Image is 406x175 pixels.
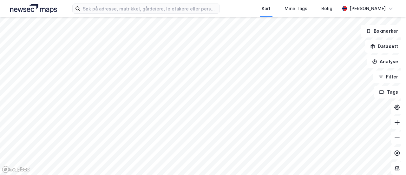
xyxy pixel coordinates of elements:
div: Bolig [321,5,332,12]
button: Datasett [365,40,403,53]
iframe: Chat Widget [374,145,406,175]
div: Mine Tags [285,5,307,12]
button: Tags [374,86,403,98]
div: [PERSON_NAME] [350,5,386,12]
img: logo.a4113a55bc3d86da70a041830d287a7e.svg [10,4,57,13]
button: Bokmerker [361,25,403,37]
div: Kart [262,5,271,12]
button: Filter [373,71,403,83]
div: Kontrollprogram for chat [374,145,406,175]
button: Analyse [367,55,403,68]
input: Søk på adresse, matrikkel, gårdeiere, leietakere eller personer [80,4,219,13]
a: Mapbox homepage [2,166,30,173]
